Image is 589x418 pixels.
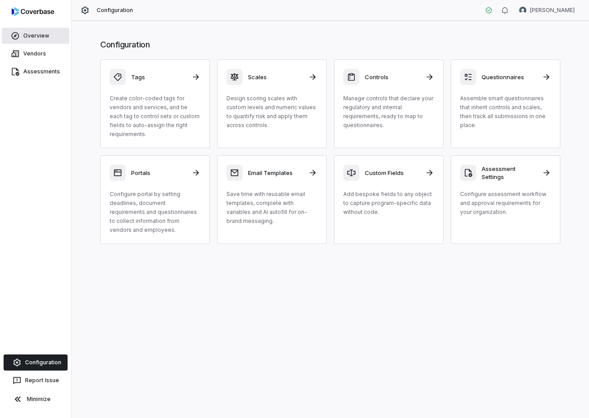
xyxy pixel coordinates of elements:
[460,190,551,217] p: Configure assessment workflow and approval requirements for your organization.
[519,7,526,14] img: Tara Green avatar
[100,155,210,244] a: PortalsConfigure portal by setting deadlines, document requirements and questionnaires to collect...
[131,73,186,81] h3: Tags
[226,190,317,226] p: Save time with reusable email templates, complete with variables and AI autofill for on-brand mes...
[451,155,560,244] a: Assessment SettingsConfigure assessment workflow and approval requirements for your organization.
[226,94,317,130] p: Design scoring scales with custom levels and numeric values to quantify risk and apply them acros...
[12,7,54,16] img: logo-D7KZi-bG.svg
[110,190,201,235] p: Configure portal by setting deadlines, document requirements and questionnaires to collect inform...
[365,169,420,177] h3: Custom Fields
[365,73,420,81] h3: Controls
[482,73,537,81] h3: Questionnaires
[217,155,327,244] a: Email TemplatesSave time with reusable email templates, complete with variables and AI autofill f...
[334,155,444,244] a: Custom FieldsAdd bespoke fields to any object to capture program-specific data without code.
[248,73,303,81] h3: Scales
[451,60,560,148] a: QuestionnairesAssemble smart questionnaires that inherit controls and scales, then track all subm...
[530,7,575,14] span: [PERSON_NAME]
[2,28,69,44] a: Overview
[460,94,551,130] p: Assemble smart questionnaires that inherit controls and scales, then track all submissions in one...
[131,169,186,177] h3: Portals
[248,169,303,177] h3: Email Templates
[2,46,69,62] a: Vendors
[100,39,560,51] h1: Configuration
[110,94,201,139] p: Create color-coded tags for vendors and services, and tie each tag to control sets or custom fiel...
[4,372,68,388] button: Report Issue
[343,190,434,217] p: Add bespoke fields to any object to capture program-specific data without code.
[343,94,434,130] p: Manage controls that declare your regulatory and internal requirements, ready to map to questionn...
[334,60,444,148] a: ControlsManage controls that declare your regulatory and internal requirements, ready to map to q...
[217,60,327,148] a: ScalesDesign scoring scales with custom levels and numeric values to quantify risk and apply them...
[482,165,537,181] h3: Assessment Settings
[2,64,69,80] a: Assessments
[514,4,580,17] button: Tara Green avatar[PERSON_NAME]
[4,390,68,408] button: Minimize
[100,60,210,148] a: TagsCreate color-coded tags for vendors and services, and tie each tag to control sets or custom ...
[4,354,68,371] a: Configuration
[97,7,133,14] span: Configuration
